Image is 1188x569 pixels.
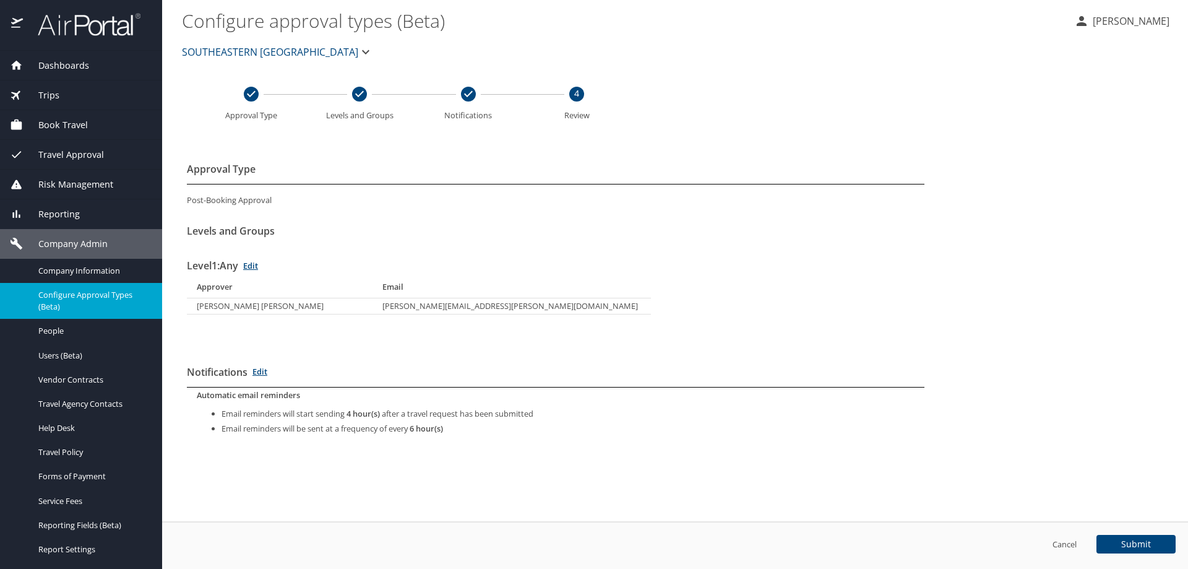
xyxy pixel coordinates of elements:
th: [PERSON_NAME] [PERSON_NAME] [187,298,372,315]
span: Forms of Payment [38,471,147,482]
a: Edit [252,366,267,377]
span: Travel Agency Contacts [38,398,147,410]
td: [PERSON_NAME][EMAIL_ADDRESS][PERSON_NAME][DOMAIN_NAME] [372,298,651,315]
h2: Approval Type [187,159,256,179]
li: Email reminders will start sending after a travel request has been submitted [222,408,924,422]
span: Travel Policy [38,446,147,458]
span: Book Travel [23,118,88,132]
span: Configure Approval Types (Beta) [38,289,147,313]
span: Vendor Contracts [38,374,147,386]
img: icon-airportal.png [11,12,24,37]
span: People [38,325,147,337]
h2: Notifications [187,362,247,382]
span: Report Settings [38,544,147,555]
img: airportal-logo.png [24,12,140,37]
th: Email [372,276,651,298]
span: SOUTHEASTERN [GEOGRAPHIC_DATA] [182,43,358,61]
span: Risk Management [23,178,113,191]
span: Reporting [23,207,80,221]
span: Reporting Fields (Beta) [38,519,147,531]
strong: 6 hour(s) [410,423,443,434]
p: Post-Booking Approval [187,194,924,207]
span: Submit [1121,540,1151,549]
span: Company Admin [23,237,108,251]
p: spacing [182,505,1168,513]
span: Review [528,111,627,119]
text: 4 [574,87,579,99]
span: Help Desk [38,422,147,434]
p: [PERSON_NAME] [1089,14,1169,28]
span: Dashboards [23,59,89,72]
span: Travel Approval [23,148,104,162]
h2: Level 1 : Any [187,256,238,276]
span: Notifications [419,111,518,119]
span: Levels and Groups [311,111,410,119]
a: Edit [243,260,258,271]
button: SOUTHEASTERN [GEOGRAPHIC_DATA] [177,40,378,64]
th: Approver [187,276,372,298]
button: [PERSON_NAME] [1069,10,1174,32]
span: Approval Type [202,111,301,119]
table: simple table [187,276,651,315]
a: Cancel [1052,539,1077,550]
span: Users (Beta) [38,350,147,362]
h3: Automatic email reminders [197,388,924,404]
button: Submit [1096,535,1176,554]
strong: 4 hour(s) [346,408,380,419]
h2: Levels and Groups [187,221,275,241]
p: spacing [187,339,924,347]
span: Trips [23,89,59,102]
h1: Configure approval types (Beta) [182,1,1064,40]
span: Service Fees [38,495,147,507]
li: Email reminders will be sent at a frequency of every [222,423,924,437]
span: Company Information [38,265,147,277]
